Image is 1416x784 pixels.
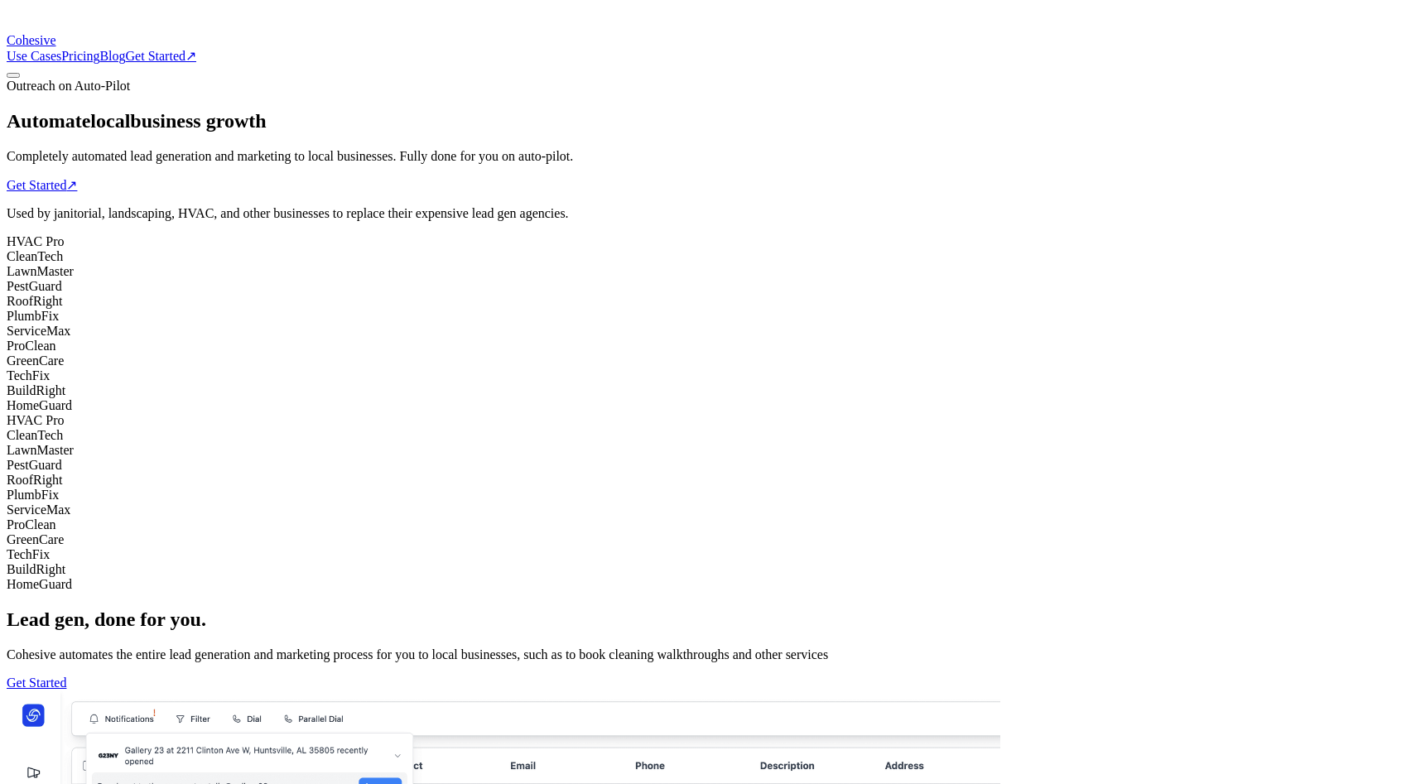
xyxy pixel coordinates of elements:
[61,49,99,63] a: Pricing
[7,383,1409,398] div: BuildRight
[7,428,1409,443] div: CleanTech
[7,608,1409,631] h2: Lead gen, done for you.
[7,443,1409,458] div: LawnMaster
[7,517,1409,532] div: ProClean
[7,368,1409,383] div: TechFix
[7,503,1409,517] div: ServiceMax
[185,49,196,63] span: ↗
[7,488,1409,503] div: PlumbFix
[7,324,1409,339] div: ServiceMax
[7,458,1409,473] div: PestGuard
[7,264,1409,279] div: LawnMaster
[7,149,1409,164] p: Completely automated lead generation and marketing to local businesses. Fully done for you on aut...
[7,413,1409,428] div: HVAC Pro
[7,73,20,78] button: Toggle menu
[7,13,1409,47] a: Cohesive
[126,49,196,63] a: Get Started↗
[7,178,77,192] a: Get Started↗
[7,473,1409,488] div: RoofRight
[7,294,1409,309] div: RoofRight
[7,110,1409,132] h1: Automate business growth
[7,577,1409,592] div: HomeGuard
[7,547,1409,562] div: TechFix
[7,339,1409,354] div: ProClean
[7,249,1409,264] div: CleanTech
[7,206,1409,221] p: Used by janitorial, landscaping, HVAC, and other businesses to replace their expensive lead gen a...
[7,309,1409,324] div: PlumbFix
[99,49,125,63] a: Blog
[7,33,56,47] span: Cohesive
[66,178,77,192] span: ↗
[7,398,1409,413] div: HomeGuard
[7,562,1409,577] div: BuildRight
[7,79,1409,94] div: Outreach on Auto-Pilot
[90,110,130,132] span: local
[7,49,61,63] a: Use Cases
[7,354,1409,368] div: GreenCare
[7,676,66,690] a: Get Started
[7,532,1409,547] div: GreenCare
[7,647,1409,662] p: Cohesive automates the entire lead generation and marketing process for you to local businesses, ...
[7,234,1409,249] div: HVAC Pro
[7,279,1409,294] div: PestGuard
